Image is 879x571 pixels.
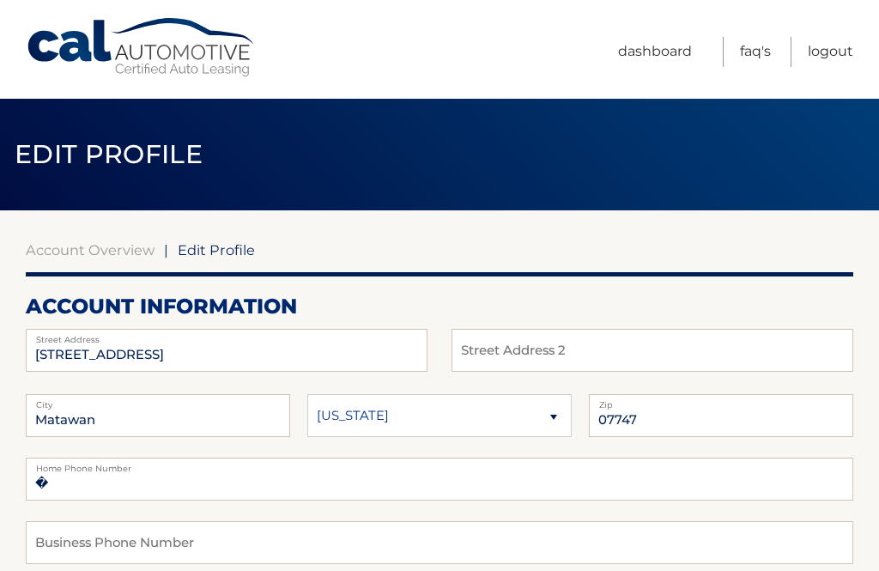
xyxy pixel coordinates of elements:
a: Cal Automotive [26,17,258,78]
a: Account Overview [26,241,155,258]
label: Zip [589,394,853,408]
input: City [26,394,290,437]
span: Edit Profile [15,138,203,170]
input: Street Address 2 [452,329,853,372]
input: Home Phone Number [26,458,853,501]
span: Edit Profile [178,241,255,258]
h2: account information [26,294,853,319]
label: Street Address [26,329,427,343]
input: Street Address 2 [26,329,427,372]
a: Dashboard [618,37,692,67]
input: Zip [589,394,853,437]
label: City [26,394,290,408]
a: FAQ's [740,37,771,67]
label: Home Phone Number [26,458,853,471]
a: Logout [808,37,853,67]
span: | [164,241,168,258]
input: Business Phone Number [26,521,853,564]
